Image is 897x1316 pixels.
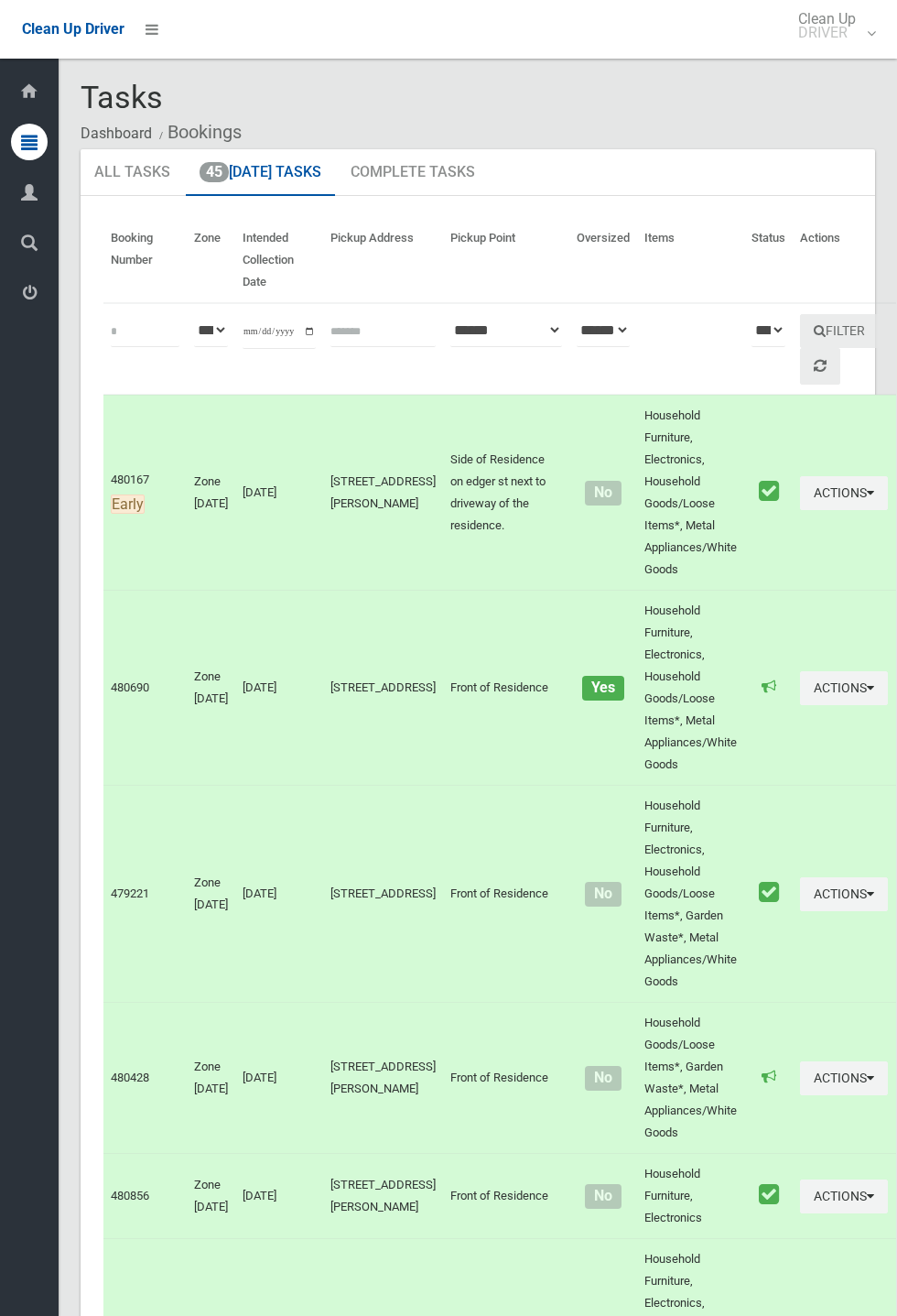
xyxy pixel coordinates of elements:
[759,479,779,503] i: Booking marked as collected.
[81,79,163,115] span: Tasks
[577,1189,630,1204] h4: Normal sized
[800,314,879,348] button: Filter
[155,115,242,149] li: Bookings
[577,886,630,902] h4: Normal sized
[582,676,623,701] span: Yes
[187,218,235,303] th: Zone
[637,1154,744,1239] td: Household Furniture, Electronics
[800,877,888,911] button: Actions
[103,395,187,591] td: 480167
[443,1003,569,1154] td: Front of Residence
[585,1066,621,1091] span: No
[103,1154,187,1239] td: 480856
[323,1154,443,1239] td: [STREET_ADDRESS][PERSON_NAME]
[793,218,896,303] th: Actions
[186,149,335,197] a: 45[DATE] Tasks
[323,591,443,786] td: [STREET_ADDRESS]
[800,671,888,705] button: Actions
[235,218,323,303] th: Intended Collection Date
[81,125,152,142] a: Dashboard
[744,218,793,303] th: Status
[759,880,779,904] i: Booking marked as collected.
[759,1182,779,1206] i: Booking marked as collected.
[323,395,443,591] td: [STREET_ADDRESS][PERSON_NAME]
[577,680,630,696] h4: Oversized
[585,1184,621,1209] span: No
[323,218,443,303] th: Pickup Address
[800,476,888,510] button: Actions
[569,218,637,303] th: Oversized
[103,786,187,1003] td: 479221
[800,1061,888,1095] button: Actions
[22,20,124,38] span: Clean Up Driver
[235,591,323,786] td: [DATE]
[443,218,569,303] th: Pickup Point
[187,591,235,786] td: Zone [DATE]
[577,1071,630,1086] h4: Normal sized
[103,591,187,786] td: 480690
[337,149,489,197] a: Complete Tasks
[443,591,569,786] td: Front of Residence
[200,162,229,182] span: 45
[577,485,630,501] h4: Normal sized
[22,16,124,43] a: Clean Up Driver
[235,1003,323,1154] td: [DATE]
[235,1154,323,1239] td: [DATE]
[585,882,621,907] span: No
[443,1154,569,1239] td: Front of Residence
[187,1154,235,1239] td: Zone [DATE]
[235,786,323,1003] td: [DATE]
[637,1003,744,1154] td: Household Goods/Loose Items*, Garden Waste*, Metal Appliances/White Goods
[81,149,184,197] a: All Tasks
[637,786,744,1003] td: Household Furniture, Electronics, Household Goods/Loose Items*, Garden Waste*, Metal Appliances/W...
[789,12,874,39] span: Clean Up
[235,395,323,591] td: [DATE]
[187,395,235,591] td: Zone [DATE]
[798,26,856,39] small: DRIVER
[187,1003,235,1154] td: Zone [DATE]
[323,1003,443,1154] td: [STREET_ADDRESS][PERSON_NAME]
[111,495,145,514] span: Early
[800,1180,888,1213] button: Actions
[637,218,744,303] th: Items
[585,481,621,506] span: No
[637,395,744,591] td: Household Furniture, Electronics, Household Goods/Loose Items*, Metal Appliances/White Goods
[103,1003,187,1154] td: 480428
[637,591,744,786] td: Household Furniture, Electronics, Household Goods/Loose Items*, Metal Appliances/White Goods
[443,786,569,1003] td: Front of Residence
[443,395,569,591] td: Side of Residence on edger st next to driveway of the residence.
[103,218,187,303] th: Booking Number
[323,786,443,1003] td: [STREET_ADDRESS]
[187,786,235,1003] td: Zone [DATE]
